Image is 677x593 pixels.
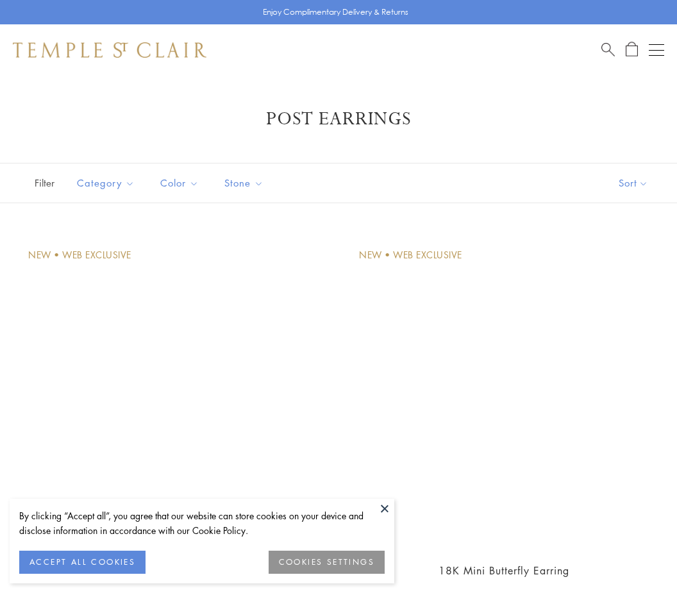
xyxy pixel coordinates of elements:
a: Search [601,42,615,58]
iframe: Gorgias live chat messenger [613,533,664,580]
button: Show sort by [590,163,677,203]
a: E18101-MINIBEE [15,235,331,551]
p: Enjoy Complimentary Delivery & Returns [263,6,408,19]
a: 18K Mini Butterfly Earring [439,564,569,578]
button: Category [67,169,144,197]
span: Category [71,175,144,191]
img: Temple St. Clair [13,42,206,58]
a: Open Shopping Bag [626,42,638,58]
button: ACCEPT ALL COOKIES [19,551,146,574]
span: Color [154,175,208,191]
h1: Post Earrings [32,108,645,131]
button: Open navigation [649,42,664,58]
div: New • Web Exclusive [359,248,462,262]
button: Color [151,169,208,197]
span: Stone [218,175,273,191]
button: Stone [215,169,273,197]
div: New • Web Exclusive [28,248,131,262]
div: By clicking “Accept all”, you agree that our website can store cookies on your device and disclos... [19,508,385,538]
button: COOKIES SETTINGS [269,551,385,574]
a: E18102-MINIBFLY [346,235,662,551]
